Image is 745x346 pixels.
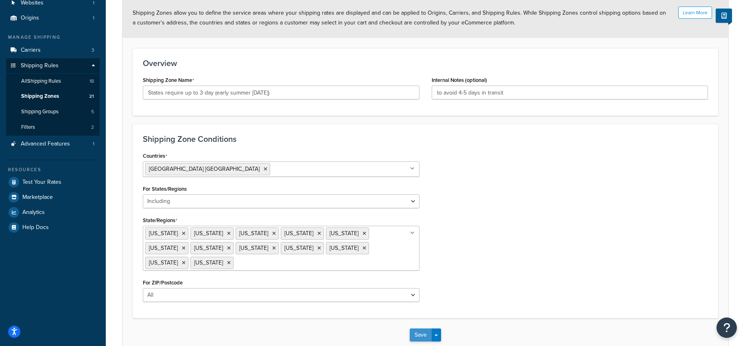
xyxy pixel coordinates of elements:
a: Advanced Features1 [6,137,100,152]
span: [US_STATE] [330,229,358,238]
span: [US_STATE] [194,229,223,238]
a: Filters2 [6,120,100,135]
div: Resources [6,166,100,173]
span: [US_STATE] [194,258,223,267]
li: Shipping Groups [6,104,100,119]
a: Carriers3 [6,43,100,58]
a: Analytics [6,205,100,220]
span: 1 [93,15,94,22]
span: Shipping Groups [21,108,59,115]
a: Shipping Rules [6,58,100,73]
label: For ZIP/Postcode [143,280,183,286]
label: Countries [143,153,167,159]
a: Help Docs [6,220,100,235]
span: 2 [91,124,94,131]
span: 18 [90,78,94,85]
li: Filters [6,120,100,135]
span: Test Your Rates [22,179,61,186]
a: AllShipping Rules18 [6,74,100,89]
span: Shipping Rules [21,62,59,69]
span: [US_STATE] [149,244,178,252]
span: Help Docs [22,224,49,231]
span: Origins [21,15,39,22]
span: [US_STATE] [239,229,268,238]
li: Carriers [6,43,100,58]
label: Shipping Zone Name [143,77,194,84]
li: Origins [6,11,100,26]
span: [US_STATE] [149,258,178,267]
span: 5 [91,108,94,115]
a: Test Your Rates [6,175,100,190]
span: 3 [92,47,94,54]
button: Save [410,328,432,342]
button: Show Help Docs [716,9,732,23]
span: Filters [21,124,35,131]
span: [US_STATE] [239,244,268,252]
div: Manage Shipping [6,34,100,41]
span: [US_STATE] [149,229,178,238]
h3: Overview [143,59,708,68]
a: Origins1 [6,11,100,26]
span: 21 [89,93,94,100]
span: [US_STATE] [330,244,358,252]
label: For States/Regions [143,186,187,192]
a: Shipping Zones21 [6,89,100,104]
span: [US_STATE] [284,229,313,238]
li: Advanced Features [6,137,100,152]
span: All Shipping Rules [21,78,61,85]
span: Shipping Zones allow you to define the service areas where your shipping rates are displayed and ... [133,9,666,27]
span: Analytics [22,209,45,216]
span: Advanced Features [21,141,70,148]
li: Shipping Zones [6,89,100,104]
label: State/Regions [143,217,177,224]
a: Shipping Groups5 [6,104,100,119]
button: Open Resource Center [717,317,737,338]
a: Marketplace [6,190,100,205]
span: [US_STATE] [284,244,313,252]
label: Internal Notes (optional) [432,77,487,83]
span: 1 [93,141,94,148]
span: [GEOGRAPHIC_DATA] [GEOGRAPHIC_DATA] [149,165,260,173]
h3: Shipping Zone Conditions [143,134,708,143]
span: Shipping Zones [21,93,59,100]
span: Marketplace [22,194,53,201]
button: Learn More [678,7,712,19]
span: [US_STATE] [194,244,223,252]
span: Carriers [21,47,41,54]
li: Shipping Rules [6,58,100,136]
